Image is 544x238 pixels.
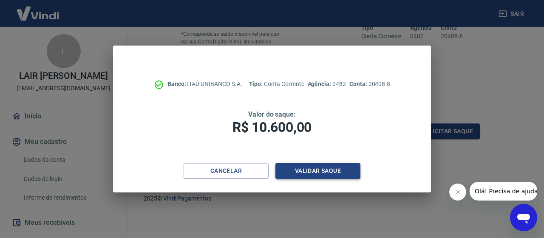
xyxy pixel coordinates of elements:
iframe: Fechar mensagem [449,184,466,201]
p: ITAÚ UNIBANCO S.A. [167,80,242,89]
iframe: Botão para abrir a janela de mensagens [510,204,537,231]
span: Valor do saque: [248,110,296,118]
p: Conta Corrente [249,80,304,89]
p: 0482 [308,80,346,89]
span: Agência: [308,80,333,87]
span: Banco: [167,80,187,87]
p: 20408-8 [349,80,390,89]
button: Validar saque [275,163,360,179]
iframe: Mensagem da empresa [470,182,537,201]
button: Cancelar [184,163,269,179]
span: Tipo: [249,80,264,87]
span: Conta: [349,80,368,87]
span: R$ 10.600,00 [232,119,312,135]
span: Olá! Precisa de ajuda? [5,6,71,13]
